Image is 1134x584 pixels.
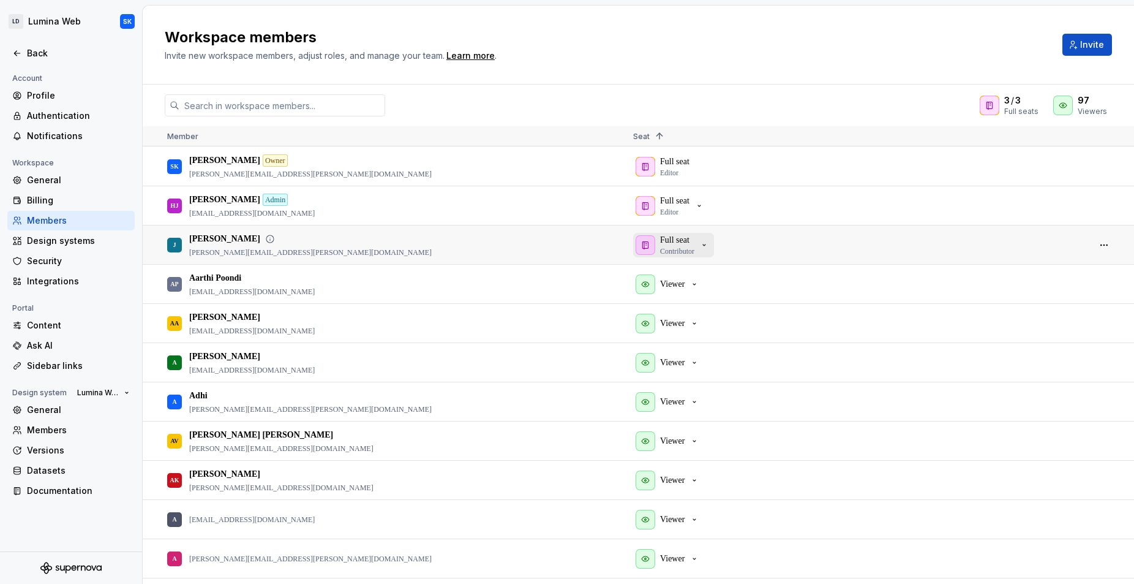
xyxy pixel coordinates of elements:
p: Editor [660,207,678,217]
a: Sidebar links [7,356,135,376]
a: Authentication [7,106,135,126]
p: [PERSON_NAME][EMAIL_ADDRESS][PERSON_NAME][DOMAIN_NAME] [189,554,432,564]
div: General [27,174,130,186]
span: 3 [1004,94,1010,107]
button: Viewer [633,390,704,414]
a: Versions [7,441,135,460]
div: AP [170,272,178,296]
span: Lumina Web [77,388,119,398]
p: Viewer [660,514,685,526]
p: [EMAIL_ADDRESS][DOMAIN_NAME] [189,365,315,375]
button: Invite [1062,34,1112,56]
p: [PERSON_NAME] [189,233,260,245]
p: [EMAIL_ADDRESS][DOMAIN_NAME] [189,326,315,336]
div: AV [170,429,178,453]
p: Viewer [660,553,685,565]
button: Full seatContributor [633,233,714,257]
a: Content [7,316,135,335]
div: Admin [263,194,288,206]
div: HJ [171,194,179,218]
button: Viewer [633,311,704,336]
span: Invite [1080,39,1104,51]
div: Back [27,47,130,59]
div: Ask AI [27,339,130,352]
span: Invite new workspace members, adjust roles, and manage your team. [165,50,445,61]
div: Members [27,424,130,436]
div: Authentication [27,110,130,122]
div: Datasets [27,465,130,477]
div: SK [123,17,132,26]
button: Viewer [633,272,704,297]
button: Viewer [633,468,704,493]
p: Full seat [660,195,689,207]
p: [EMAIL_ADDRESS][DOMAIN_NAME] [189,515,315,525]
p: Contributor [660,246,694,256]
a: Notifications [7,126,135,146]
span: Seat [633,132,650,141]
button: Viewer [633,429,704,453]
p: Viewer [660,396,685,408]
svg: Supernova Logo [40,562,102,574]
p: [PERSON_NAME] [189,154,260,167]
div: Design system [7,385,72,400]
a: Ask AI [7,336,135,355]
h2: Workspace members [165,28,1048,47]
p: [PERSON_NAME] [189,311,260,324]
p: Viewer [660,435,685,447]
a: General [7,400,135,420]
a: Security [7,251,135,271]
div: Documentation [27,485,130,497]
div: Security [27,255,130,267]
div: J [173,233,176,257]
div: Content [27,319,130,332]
button: Viewer [633,351,704,375]
div: Viewers [1078,107,1107,116]
p: [EMAIL_ADDRESS][DOMAIN_NAME] [189,287,315,297]
div: LD [9,14,23,29]
a: Datasets [7,461,135,480]
div: Lumina Web [28,15,81,28]
p: Viewer [660,357,685,369]
p: [PERSON_NAME][EMAIL_ADDRESS][PERSON_NAME][DOMAIN_NAME] [189,169,432,179]
div: General [27,404,130,416]
p: [PERSON_NAME][EMAIL_ADDRESS][DOMAIN_NAME] [189,483,374,493]
p: Viewer [660,317,685,330]
div: A [172,390,176,414]
p: Adhi [189,390,208,402]
span: 97 [1078,94,1089,107]
div: Workspace [7,156,59,170]
a: Integrations [7,271,135,291]
div: Design systems [27,235,130,247]
div: SK [170,154,178,178]
div: Portal [7,301,39,316]
div: A [172,547,176,571]
p: [PERSON_NAME] [189,468,260,480]
a: Documentation [7,481,135,501]
div: Sidebar links [27,360,130,372]
input: Search in workspace members... [179,94,385,116]
a: Design systems [7,231,135,251]
div: Versions [27,444,130,457]
div: Notifications [27,130,130,142]
div: / [1004,94,1038,107]
p: Viewer [660,278,685,290]
p: Viewer [660,474,685,487]
button: LDLumina WebSK [2,8,140,35]
div: Integrations [27,275,130,287]
p: [PERSON_NAME][EMAIL_ADDRESS][DOMAIN_NAME] [189,444,374,453]
p: Full seat [660,234,689,246]
span: 3 [1015,94,1021,107]
button: Viewer [633,507,704,532]
div: AK [170,468,179,492]
div: A [172,507,176,531]
p: Aarthi Poondi [189,272,241,284]
p: [PERSON_NAME] [189,194,260,206]
div: Learn more [446,50,495,62]
div: Owner [263,154,288,167]
div: Members [27,214,130,227]
p: [PERSON_NAME][EMAIL_ADDRESS][PERSON_NAME][DOMAIN_NAME] [189,404,432,414]
div: A [172,351,176,374]
a: General [7,170,135,190]
a: Profile [7,86,135,105]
